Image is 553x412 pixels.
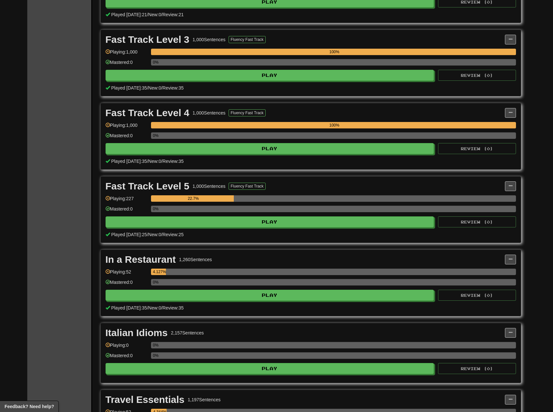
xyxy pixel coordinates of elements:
div: 22.7% [153,195,234,202]
span: Played [DATE]: 35 [111,159,147,164]
button: Review (0) [438,143,516,154]
button: Fluency Fast Track [229,36,265,43]
span: New: 0 [148,232,161,237]
div: Mastered: 0 [106,132,148,143]
div: 2,157 Sentences [171,330,204,336]
span: / [147,305,148,310]
div: Travel Essentials [106,395,185,405]
span: / [161,305,162,310]
span: Review: 35 [162,159,183,164]
div: Italian Idioms [106,328,168,338]
div: Mastered: 0 [106,279,148,290]
div: 1,197 Sentences [188,396,220,403]
div: Playing: 0 [106,342,148,353]
div: 1,000 Sentences [193,110,225,116]
span: / [161,85,162,91]
span: / [147,12,148,17]
span: Review: 35 [162,305,183,310]
div: Fast Track Level 4 [106,108,190,118]
span: / [161,232,162,237]
span: New: 0 [148,85,161,91]
span: Review: 35 [162,85,183,91]
button: Review (0) [438,216,516,227]
div: 100% [153,122,516,128]
div: Playing: 1,000 [106,49,148,59]
span: Review: 21 [162,12,183,17]
div: Mastered: 0 [106,59,148,70]
span: Played [DATE]: 35 [111,305,147,310]
button: Review (0) [438,290,516,301]
button: Fluency Fast Track [229,109,265,116]
span: New: 0 [148,305,161,310]
div: Mastered: 0 [106,352,148,363]
div: 4.127% [153,269,166,275]
span: Played [DATE]: 35 [111,85,147,91]
div: Fast Track Level 3 [106,35,190,44]
span: / [161,12,162,17]
span: Played [DATE]: 21 [111,12,147,17]
span: Open feedback widget [5,403,54,410]
button: Fluency Fast Track [229,183,265,190]
span: / [161,159,162,164]
div: Mastered: 0 [106,206,148,216]
div: 100% [153,49,516,55]
button: Play [106,290,434,301]
span: / [147,232,148,237]
div: Playing: 227 [106,195,148,206]
span: Review: 25 [162,232,183,237]
div: Playing: 52 [106,269,148,279]
span: New: 0 [148,12,161,17]
button: Review (0) [438,70,516,81]
div: 1,000 Sentences [193,36,225,43]
div: 1,260 Sentences [179,256,212,263]
button: Play [106,143,434,154]
div: In a Restaurant [106,255,176,264]
span: / [147,159,148,164]
button: Play [106,70,434,81]
span: Played [DATE]: 25 [111,232,147,237]
span: New: 0 [148,159,161,164]
button: Review (0) [438,363,516,374]
div: Fast Track Level 5 [106,181,190,191]
button: Play [106,216,434,227]
span: / [147,85,148,91]
button: Play [106,363,434,374]
div: 1,000 Sentences [193,183,225,189]
div: Playing: 1,000 [106,122,148,133]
